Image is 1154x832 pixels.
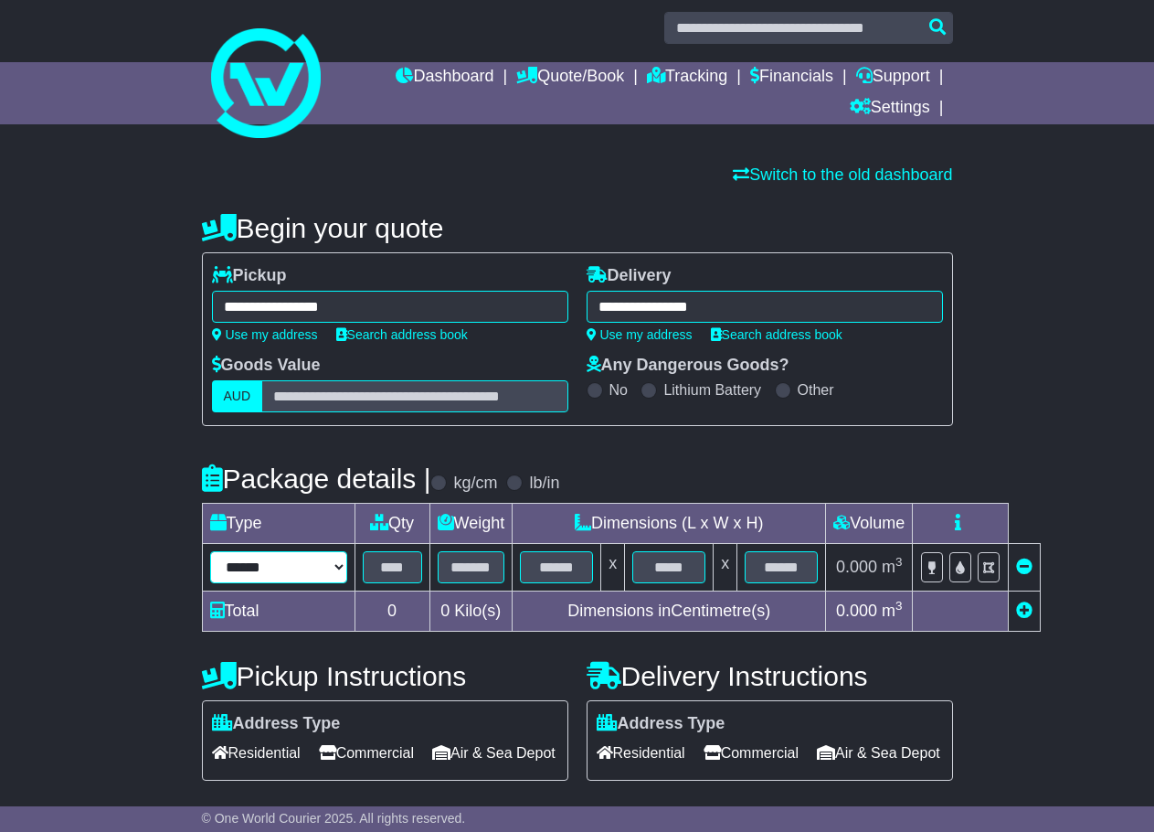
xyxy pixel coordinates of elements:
td: Dimensions in Centimetre(s) [513,592,826,632]
td: 0 [355,592,429,632]
label: No [609,381,628,399]
a: Switch to the old dashboard [733,165,952,184]
label: Address Type [597,714,725,734]
label: kg/cm [453,474,497,494]
label: Lithium Battery [663,381,761,399]
label: AUD [212,380,263,412]
a: Remove this item [1016,558,1032,576]
a: Add new item [1016,602,1032,620]
a: Use my address [587,327,693,342]
a: Settings [850,93,930,124]
a: Search address book [336,327,468,342]
label: lb/in [529,474,559,494]
a: Dashboard [396,62,493,93]
td: Type [202,504,355,544]
sup: 3 [895,599,903,613]
td: x [714,544,737,592]
label: Goods Value [212,356,321,376]
td: Qty [355,504,429,544]
td: Weight [429,504,513,544]
span: m [882,558,903,576]
label: Address Type [212,714,341,734]
a: Tracking [647,62,727,93]
a: Quote/Book [516,62,624,93]
span: Residential [212,739,301,767]
span: Commercial [319,739,414,767]
td: Total [202,592,355,632]
span: 0 [440,602,450,620]
td: Volume [826,504,913,544]
span: Residential [597,739,685,767]
label: Pickup [212,266,287,286]
td: Dimensions (L x W x H) [513,504,826,544]
span: 0.000 [836,558,877,576]
a: Search address book [711,327,842,342]
span: Air & Sea Depot [817,739,940,767]
label: Delivery [587,266,672,286]
label: Other [798,381,834,399]
h4: Delivery Instructions [587,661,953,691]
h4: Pickup Instructions [202,661,568,691]
span: 0.000 [836,602,877,620]
span: m [882,602,903,620]
a: Use my address [212,327,318,342]
a: Financials [750,62,833,93]
span: Air & Sea Depot [432,739,556,767]
sup: 3 [895,555,903,569]
td: x [601,544,625,592]
td: Kilo(s) [429,592,513,632]
span: © One World Courier 2025. All rights reserved. [202,811,466,826]
label: Any Dangerous Goods? [587,356,789,376]
h4: Package details | [202,464,431,494]
a: Support [856,62,930,93]
span: Commercial [704,739,799,767]
h4: Begin your quote [202,213,953,243]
